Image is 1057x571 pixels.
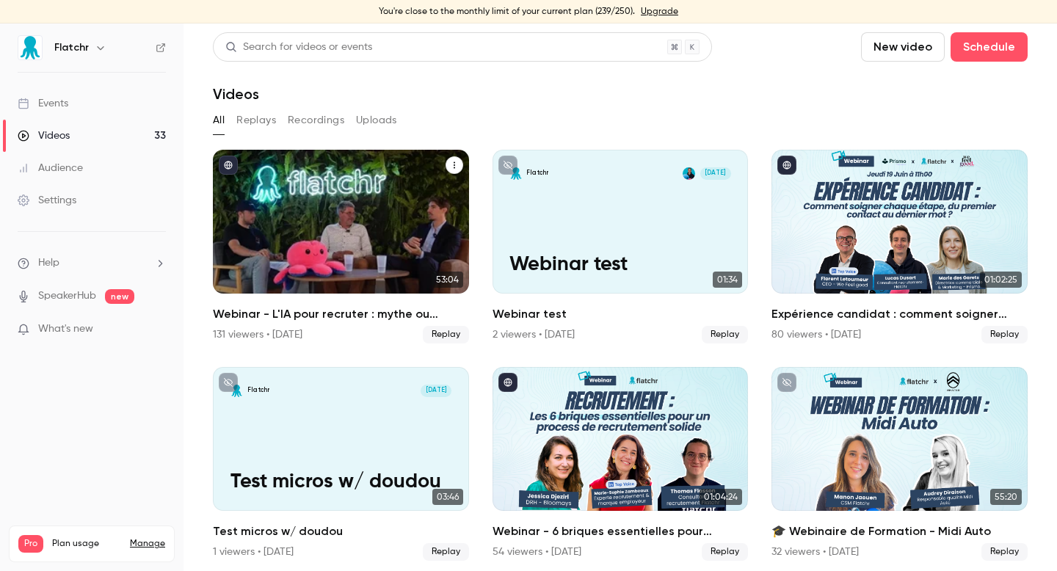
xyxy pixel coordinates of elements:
[213,109,225,132] button: All
[771,305,1028,323] h2: Expérience candidat : comment soigner chaque étape, du premier contact au dernier mot ?
[702,543,748,561] span: Replay
[213,367,469,561] a: Test micros w/ doudouFlatchr[DATE]Test micros w/ doudou03:46Test micros w/ doudou1 viewers • [DAT...
[38,255,59,271] span: Help
[213,523,469,540] h2: Test micros w/ doudou
[981,326,1028,343] span: Replay
[213,327,302,342] div: 131 viewers • [DATE]
[493,150,749,343] a: Webinar testFlatchrLucas Dusart[DATE]Webinar test01:34Webinar test2 viewers • [DATE]Replay
[432,489,463,505] span: 03:46
[432,272,463,288] span: 53:04
[498,156,517,175] button: unpublished
[18,193,76,208] div: Settings
[213,150,469,343] a: 53:04Webinar - L'IA pour recruter : mythe ou réalité ?131 viewers • [DATE]Replay
[213,367,469,561] li: Test micros w/ doudou
[493,327,575,342] div: 2 viewers • [DATE]
[236,109,276,132] button: Replays
[493,150,749,343] li: Webinar test
[990,489,1022,505] span: 55:20
[771,545,859,559] div: 32 viewers • [DATE]
[130,538,165,550] a: Manage
[700,489,742,505] span: 01:04:24
[38,321,93,337] span: What's new
[771,150,1028,343] li: Expérience candidat : comment soigner chaque étape, du premier contact au dernier mot ?
[493,305,749,323] h2: Webinar test
[713,272,742,288] span: 01:34
[423,326,469,343] span: Replay
[52,538,121,550] span: Plan usage
[771,367,1028,561] li: 🎓 Webinaire de Formation - Midi Auto
[641,6,678,18] a: Upgrade
[288,109,344,132] button: Recordings
[213,150,469,343] li: Webinar - L'IA pour recruter : mythe ou réalité ?
[951,32,1028,62] button: Schedule
[526,169,548,178] p: Flatchr
[356,109,397,132] button: Uploads
[213,545,294,559] div: 1 viewers • [DATE]
[777,373,796,392] button: unpublished
[777,156,796,175] button: published
[213,32,1028,562] section: Videos
[980,272,1022,288] span: 01:02:25
[38,288,96,304] a: SpeakerHub
[148,323,166,336] iframe: Noticeable Trigger
[18,255,166,271] li: help-dropdown-opener
[498,373,517,392] button: published
[981,543,1028,561] span: Replay
[771,367,1028,561] a: 55:20🎓 Webinaire de Formation - Midi Auto32 viewers • [DATE]Replay
[54,40,89,55] h6: Flatchr
[683,167,695,180] img: Lucas Dusart
[493,523,749,540] h2: Webinar - 6 briques essentielles pour construire un processus de recrutement solide
[702,326,748,343] span: Replay
[493,367,749,561] a: 01:04:24Webinar - 6 briques essentielles pour construire un processus de recrutement solide54 vie...
[421,385,451,397] span: [DATE]
[230,470,452,494] p: Test micros w/ doudou
[771,327,861,342] div: 80 viewers • [DATE]
[509,253,731,277] p: Webinar test
[700,167,731,180] span: [DATE]
[213,305,469,323] h2: Webinar - L'IA pour recruter : mythe ou réalité ?
[18,96,68,111] div: Events
[18,36,42,59] img: Flatchr
[219,156,238,175] button: published
[18,128,70,143] div: Videos
[493,367,749,561] li: Webinar - 6 briques essentielles pour construire un processus de recrutement solide
[771,523,1028,540] h2: 🎓 Webinaire de Formation - Midi Auto
[219,373,238,392] button: unpublished
[423,543,469,561] span: Replay
[225,40,372,55] div: Search for videos or events
[213,85,259,103] h1: Videos
[771,150,1028,343] a: 01:02:25Expérience candidat : comment soigner chaque étape, du premier contact au dernier mot ?80...
[18,161,83,175] div: Audience
[247,386,269,395] p: Flatchr
[861,32,945,62] button: New video
[105,289,134,304] span: new
[493,545,581,559] div: 54 viewers • [DATE]
[18,535,43,553] span: Pro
